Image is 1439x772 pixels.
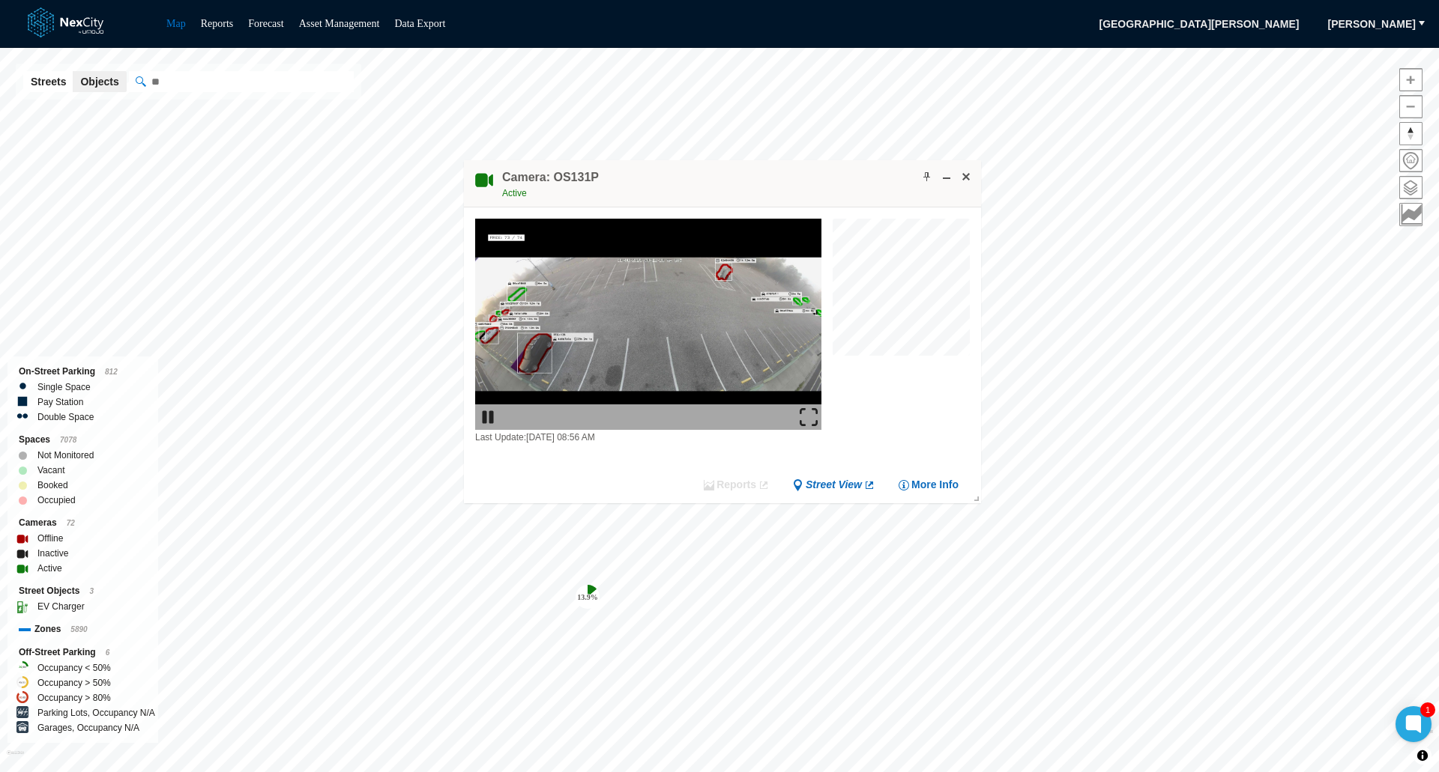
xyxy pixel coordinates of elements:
span: 3 [89,587,94,595]
div: Map marker [576,585,600,609]
button: Objects [73,71,126,92]
div: Cameras [19,515,147,531]
label: Offline [37,531,63,546]
label: Single Space [37,380,91,395]
img: video [475,219,821,430]
label: Inactive [37,546,68,561]
span: Toggle attribution [1418,747,1427,764]
button: Streets [23,71,73,92]
label: Active [37,561,62,576]
label: Not Monitored [37,448,94,463]
button: Zoom in [1399,68,1423,91]
a: Asset Management [299,18,380,29]
h4: Double-click to make header text selectable [502,169,599,186]
a: Data Export [394,18,445,29]
span: 812 [105,368,118,376]
span: 7078 [60,436,76,444]
span: Zoom out [1400,96,1422,118]
button: Layers management [1399,176,1423,199]
canvas: Map [833,219,978,364]
label: Occupancy > 50% [37,675,111,690]
span: Street View [806,478,862,492]
label: Occupied [37,493,76,508]
label: Pay Station [37,395,83,410]
a: Map [166,18,186,29]
div: Street Objects [19,583,147,599]
div: Zones [19,621,147,637]
span: Streets [31,74,66,89]
label: Double Space [37,410,94,425]
span: Active [502,188,527,198]
span: 5890 [70,625,87,633]
button: Toggle attribution [1414,747,1432,765]
span: Objects [80,74,118,89]
div: Last Update: [DATE] 08:56 AM [475,430,821,445]
label: Occupancy < 50% [37,660,111,675]
label: Booked [37,478,68,493]
div: 1 [1420,702,1435,717]
a: Forecast [248,18,283,29]
button: More Info [898,478,959,492]
a: Street View [792,478,875,492]
a: Reports [201,18,234,29]
span: Zoom in [1400,69,1422,91]
span: [PERSON_NAME] [1328,16,1416,31]
button: Home [1399,149,1423,172]
a: Mapbox homepage [7,750,24,768]
button: Zoom out [1399,95,1423,118]
span: 72 [67,519,75,527]
label: Garages, Occupancy N/A [37,720,139,735]
label: Vacant [37,463,64,478]
button: [PERSON_NAME] [1318,12,1426,36]
button: Reset bearing to north [1399,122,1423,145]
div: Double-click to make header text selectable [502,169,599,201]
tspan: 13.9 % [577,593,598,601]
label: Occupancy > 80% [37,690,111,705]
button: Key metrics [1399,203,1423,226]
div: Spaces [19,432,147,448]
div: On-Street Parking [19,364,147,380]
span: [GEOGRAPHIC_DATA][PERSON_NAME] [1089,12,1309,36]
label: EV Charger [37,599,85,614]
span: More Info [911,478,959,492]
div: Off-Street Parking [19,645,147,660]
span: Reset bearing to north [1400,123,1422,145]
img: play [479,408,497,426]
img: expand [800,408,818,426]
span: 6 [106,648,110,657]
label: Parking Lots, Occupancy N/A [37,705,155,720]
